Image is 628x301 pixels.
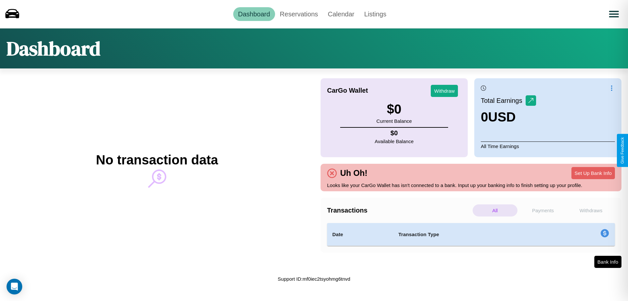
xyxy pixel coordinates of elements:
a: Listings [359,7,391,21]
button: Bank Info [594,256,621,268]
div: Open Intercom Messenger [7,279,22,294]
p: All Time Earnings [481,141,615,151]
h4: Date [332,231,388,238]
p: Payments [521,204,566,216]
div: Give Feedback [620,137,625,164]
table: simple table [327,223,615,246]
p: Available Balance [375,137,414,146]
h2: No transaction data [96,153,218,167]
button: Open menu [605,5,623,23]
p: Looks like your CarGo Wallet has isn't connected to a bank. Input up your banking info to finish ... [327,181,615,190]
h4: $ 0 [375,129,414,137]
p: Withdraws [568,204,613,216]
h3: $ 0 [376,102,412,117]
p: All [473,204,517,216]
h1: Dashboard [7,35,100,62]
h4: Transaction Type [398,231,547,238]
h4: Transactions [327,207,471,214]
h4: CarGo Wallet [327,87,368,94]
p: Support ID: mf0iec2tsyohmg6tnvd [278,274,350,283]
h3: 0 USD [481,110,536,124]
p: Current Balance [376,117,412,125]
a: Dashboard [233,7,275,21]
p: Total Earnings [481,95,526,106]
h4: Uh Oh! [337,168,371,178]
button: Set Up Bank Info [571,167,615,179]
a: Calendar [323,7,359,21]
a: Reservations [275,7,323,21]
button: Withdraw [431,85,458,97]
